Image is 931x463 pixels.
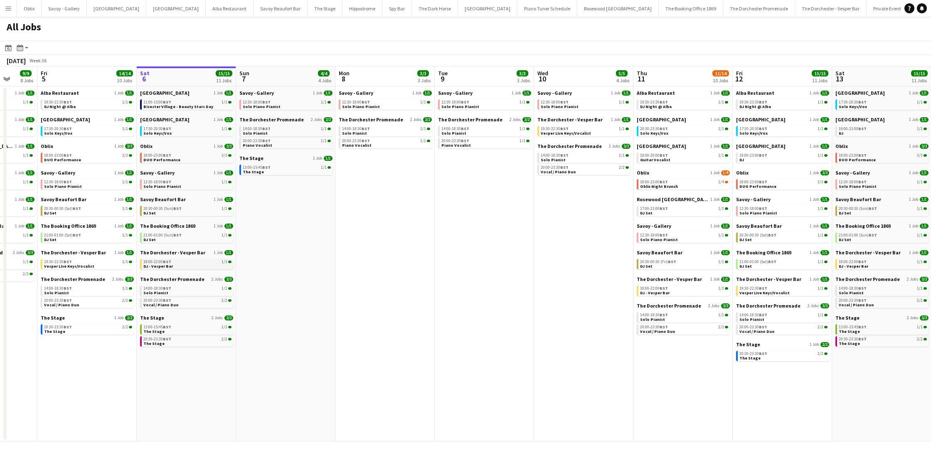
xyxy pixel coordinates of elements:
[41,170,134,196] div: Savoy - Gallery1 Job1/112:30-18:00BST1/1Solo Piano Pianist
[44,131,72,136] span: Solo Keys/Vox
[410,117,421,122] span: 2 Jobs
[640,127,668,131] span: 20:30-23:30
[239,155,332,177] div: The Stage1 Job1/113:00-15:45BST1/1The Stage
[262,165,271,170] span: BST
[909,144,918,149] span: 1 Job
[342,104,380,109] span: Solo Piano Pianist
[420,139,426,143] span: 1/1
[140,170,233,196] div: Savoy - Gallery1 Job1/112:30-18:00BST1/1Solo Piano Pianist
[640,99,728,109] a: 19:30-23:30BST1/1DJ Night @ Alba
[114,144,123,149] span: 1 Job
[721,144,730,149] span: 1/1
[640,104,672,109] span: DJ Night @ Alba
[125,117,134,122] span: 1/1
[510,117,521,122] span: 2 Jobs
[206,0,254,17] button: Alba Restaurant
[224,117,233,122] span: 1/1
[622,144,631,149] span: 3/3
[818,127,823,131] span: 1/1
[15,144,24,149] span: 1 Job
[339,116,403,123] span: The Dorchester Promenade
[541,127,569,131] span: 19:30-22:30
[239,116,304,123] span: The Dorchester Promenade
[222,100,227,104] span: 1/1
[423,91,432,96] span: 1/1
[619,127,625,131] span: 1/1
[839,127,867,131] span: 19:00-23:00
[736,143,829,170] div: [GEOGRAPHIC_DATA]1 Job1/119:00-23:00BST1/1DJ
[324,156,332,161] span: 1/1
[739,153,828,162] a: 19:00-23:00BST1/1DJ
[140,90,233,116] div: [GEOGRAPHIC_DATA]1 Job1/111:00-15:00BST1/1Bicester Village - Beauty Stars Day
[537,143,631,177] div: The Dorchester Promenade2 Jobs3/314:00-18:30BST1/1Solo Pianist20:00-23:30BST2/2Vocal / Piano Duo
[324,117,332,122] span: 2/2
[660,99,668,105] span: BST
[15,117,24,122] span: 1 Job
[44,126,132,135] a: 17:30-20:30BST1/1Solo Keys/Vox
[721,91,730,96] span: 1/1
[342,131,367,136] span: Solo Pianist
[239,116,332,155] div: The Dorchester Promenade2 Jobs2/214:00-18:30BST1/1Solo Pianist20:00-23:30BST1/1Piano Vocalist
[541,165,569,170] span: 20:00-23:30
[810,117,819,122] span: 1 Job
[637,116,730,123] a: [GEOGRAPHIC_DATA]1 Job1/1
[839,99,927,109] a: 17:30-20:30BST1/1Solo Keys/Vox
[214,144,223,149] span: 1 Job
[243,138,331,148] a: 20:00-23:30BST1/1Piano Vocalist
[262,138,271,143] span: BST
[64,126,72,131] span: BST
[313,91,322,96] span: 1 Job
[87,0,146,17] button: [GEOGRAPHIC_DATA]
[342,126,430,135] a: 14:00-18:30BST1/1Solo Pianist
[339,90,373,96] span: Savoy - Gallery
[140,90,190,96] span: Bicester village
[710,117,719,122] span: 1 Job
[818,100,823,104] span: 1/1
[342,143,372,148] span: Piano Vocalist
[710,91,719,96] span: 1 Job
[41,90,134,96] a: Alba Restaurant1 Job1/1
[243,143,272,148] span: Piano Vocalist
[313,156,322,161] span: 1 Job
[41,143,134,149] a: Oblix1 Job3/3
[441,99,530,109] a: 12:30-18:00BST1/1Solo Piano Pianist
[308,0,342,17] button: The Stage
[458,0,517,17] button: [GEOGRAPHIC_DATA]
[820,91,829,96] span: 1/1
[609,144,620,149] span: 2 Jobs
[342,127,370,131] span: 14:00-18:30
[759,126,767,131] span: BST
[839,157,876,163] span: DUO Performance
[541,131,591,136] span: Vesper Live Keys/Vocalist
[140,116,233,123] a: [GEOGRAPHIC_DATA]1 Job1/1
[23,153,29,158] span: 1/1
[44,157,81,163] span: DUO Performance
[143,100,171,104] span: 11:00-15:00
[739,131,768,136] span: Solo Keys/Vox
[541,99,629,109] a: 12:30-18:00BST1/1Solo Piano Pianist
[839,131,843,136] span: DJ
[41,170,134,176] a: Savoy - Gallery1 Job1/1
[858,153,867,158] span: BST
[42,0,87,17] button: Savoy - Gallery
[920,91,929,96] span: 1/1
[243,104,281,109] span: Solo Piano Pianist
[736,90,829,116] div: Alba Restaurant1 Job1/119:30-23:30BST1/1DJ Night @ Alba
[64,153,72,158] span: BST
[909,91,918,96] span: 1 Job
[917,153,923,158] span: 3/3
[243,139,271,143] span: 20:00-23:30
[26,144,34,149] span: 1/1
[163,126,171,131] span: BST
[660,126,668,131] span: BST
[23,127,29,131] span: 1/1
[520,100,525,104] span: 1/1
[143,157,180,163] span: DUO Performance
[637,90,675,96] span: Alba Restaurant
[239,116,332,123] a: The Dorchester Promenade2 Jobs2/2
[835,90,929,96] a: [GEOGRAPHIC_DATA]1 Job1/1
[125,144,134,149] span: 3/3
[342,138,430,148] a: 20:00-23:30BST1/1Piano Vocalist
[820,144,829,149] span: 1/1
[321,165,327,170] span: 1/1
